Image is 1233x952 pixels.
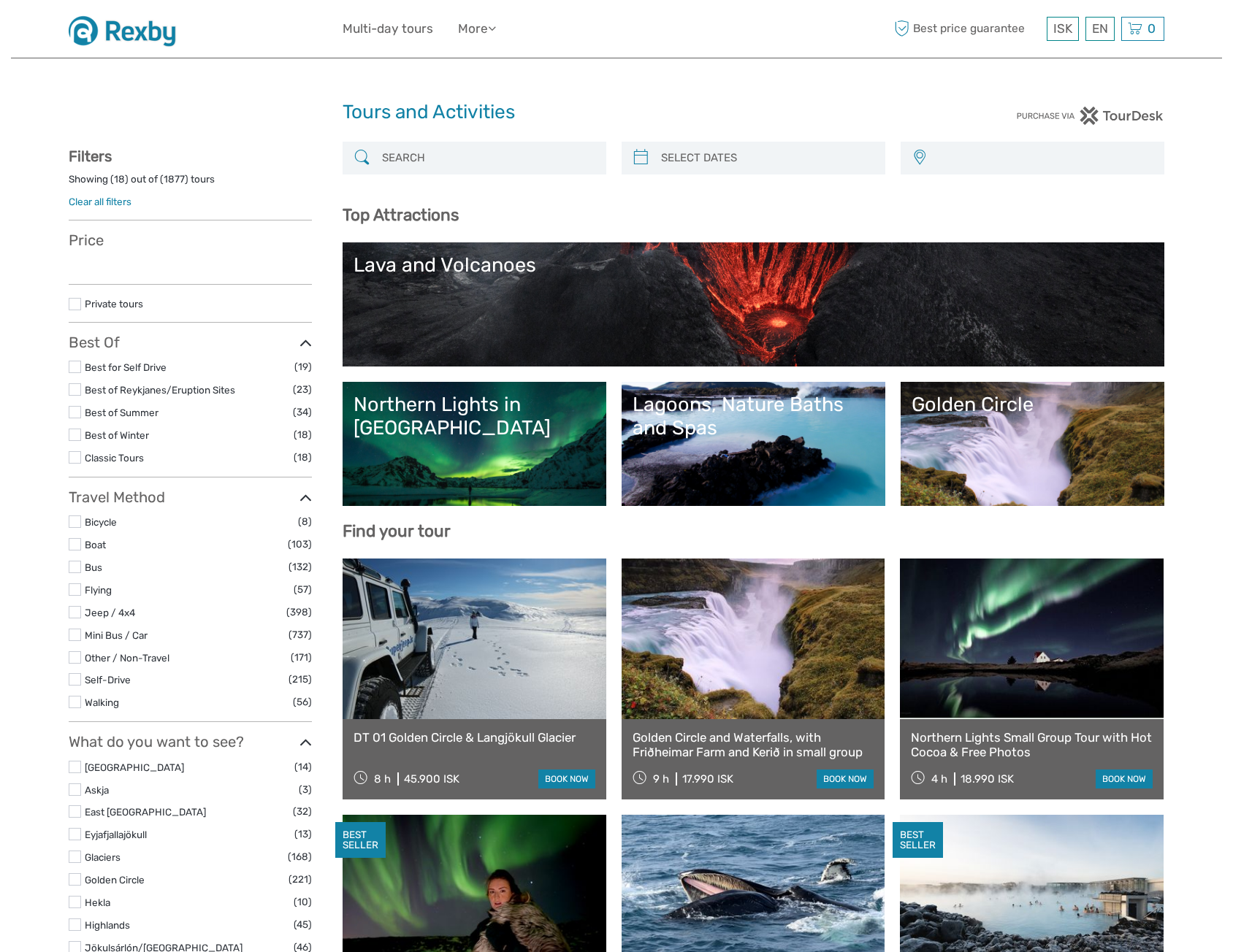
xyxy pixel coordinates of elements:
[294,581,312,598] span: (57)
[299,781,312,798] span: (3)
[1053,21,1072,36] span: ISK
[85,629,148,641] a: Mini Bus / Car
[85,851,121,863] a: Glaciers
[931,772,947,786] span: 4 h
[294,826,312,842] span: (13)
[85,407,159,418] a: Best of Summer
[114,172,125,186] label: 18
[85,784,109,796] a: Askja
[293,803,312,820] span: (32)
[85,652,169,664] a: Other / Non-Travel
[85,516,117,528] a: Bicycle
[343,18,433,39] a: Multi-day tours
[286,604,312,621] span: (398)
[85,584,112,596] a: Flying
[911,730,1153,760] a: Northern Lights Small Group Tour with Hot Cocoa & Free Photos
[538,769,595,788] a: book now
[343,101,890,124] h1: Tours and Activities
[404,772,459,786] div: 45.900 ISK
[890,17,1043,41] span: Best price guarantee
[653,772,669,786] span: 9 h
[1145,21,1158,36] span: 0
[354,393,595,440] div: Northern Lights in [GEOGRAPHIC_DATA]
[293,404,312,421] span: (34)
[85,429,149,441] a: Best of Winter
[294,916,312,933] span: (45)
[289,671,312,688] span: (215)
[1016,107,1164,125] img: PurchaseViaTourDesk.png
[633,730,874,760] a: Golden Circle and Waterfalls, with Friðheimar Farm and Kerið in small group
[1096,769,1153,788] a: book now
[85,761,184,773] a: [GEOGRAPHIC_DATA]
[291,649,312,666] span: (171)
[294,358,312,375] span: (19)
[289,626,312,643] span: (737)
[85,829,147,840] a: Eyjafjallajökull
[682,772,733,786] div: 17.990 ISK
[343,205,459,225] b: Top Attractions
[85,452,144,464] a: Classic Tours
[85,806,206,818] a: East [GEOGRAPHIC_DATA]
[294,759,312,775] span: (14)
[288,848,312,865] span: (168)
[288,536,312,553] span: (103)
[354,253,1153,277] div: Lava and Volcanoes
[961,772,1014,786] div: 18.990 ISK
[298,513,312,530] span: (8)
[85,384,235,396] a: Best of Reykjanes/Eruption Sites
[289,558,312,575] span: (132)
[893,822,943,859] div: BEST SELLER
[655,145,878,171] input: SELECT DATES
[69,147,112,165] strong: Filters
[633,393,874,495] a: Lagoons, Nature Baths and Spas
[85,561,102,573] a: Bus
[374,772,391,786] span: 8 h
[85,674,131,686] a: Self-Drive
[912,393,1153,416] div: Golden Circle
[69,334,312,351] h3: Best Of
[85,874,145,886] a: Golden Circle
[293,694,312,710] span: (56)
[69,231,312,249] h3: Price
[69,196,131,207] a: Clear all filters
[354,253,1153,356] a: Lava and Volcanoes
[1085,17,1115,41] div: EN
[343,521,451,541] b: Find your tour
[817,769,874,788] a: book now
[294,894,312,910] span: (10)
[69,733,312,751] h3: What do you want to see?
[912,393,1153,495] a: Golden Circle
[294,449,312,466] span: (18)
[69,172,312,195] div: Showing ( ) out of ( ) tours
[633,393,874,440] div: Lagoons, Nature Baths and Spas
[85,696,119,708] a: Walking
[354,730,595,745] a: DT 01 Golden Circle & Langjökull Glacier
[69,11,186,47] img: 1430-dd05a757-d8ed-48de-a814-6052a4ad6914_logo_small.jpg
[293,381,312,398] span: (23)
[289,871,312,888] span: (221)
[85,607,135,618] a: Jeep / 4x4
[85,361,167,373] a: Best for Self Drive
[458,18,496,39] a: More
[69,488,312,506] h3: Travel Method
[164,172,185,186] label: 1877
[354,393,595,495] a: Northern Lights in [GEOGRAPHIC_DATA]
[335,822,386,859] div: BEST SELLER
[294,426,312,443] span: (18)
[85,539,106,550] a: Boat
[85,919,130,931] a: Highlands
[85,298,143,310] a: Private tours
[85,897,110,908] a: Hekla
[376,145,599,171] input: SEARCH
